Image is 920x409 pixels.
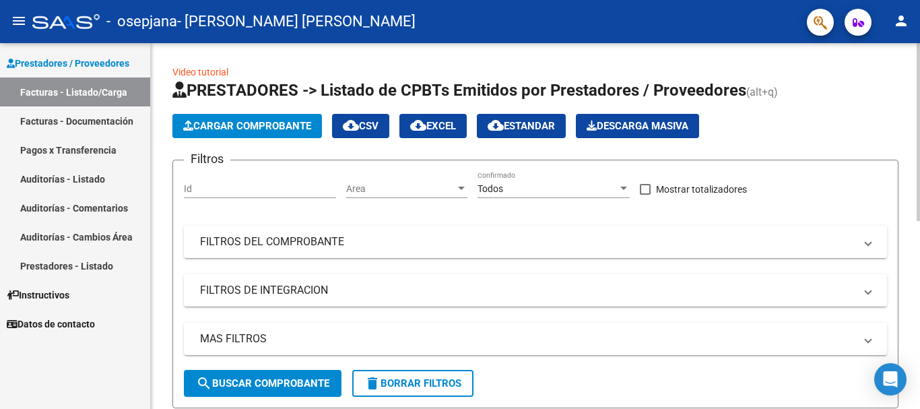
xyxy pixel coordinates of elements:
a: Video tutorial [172,67,228,77]
mat-panel-title: FILTROS DEL COMPROBANTE [200,234,855,249]
mat-icon: menu [11,13,27,29]
mat-panel-title: FILTROS DE INTEGRACION [200,283,855,298]
mat-expansion-panel-header: FILTROS DE INTEGRACION [184,274,887,307]
button: CSV [332,114,389,138]
span: (alt+q) [746,86,778,98]
button: Estandar [477,114,566,138]
span: - osepjana [106,7,177,36]
span: Instructivos [7,288,69,303]
span: Borrar Filtros [364,377,461,389]
mat-icon: person [893,13,909,29]
mat-icon: search [196,375,212,391]
button: EXCEL [399,114,467,138]
button: Borrar Filtros [352,370,473,397]
span: PRESTADORES -> Listado de CPBTs Emitidos por Prestadores / Proveedores [172,81,746,100]
mat-icon: cloud_download [488,117,504,133]
mat-icon: cloud_download [343,117,359,133]
mat-expansion-panel-header: MAS FILTROS [184,323,887,355]
span: Datos de contacto [7,317,95,332]
mat-icon: delete [364,375,381,391]
h3: Filtros [184,150,230,168]
span: Todos [478,183,503,194]
span: Mostrar totalizadores [656,181,747,197]
span: CSV [343,120,379,132]
button: Buscar Comprobante [184,370,341,397]
span: Buscar Comprobante [196,377,329,389]
span: EXCEL [410,120,456,132]
span: Descarga Masiva [587,120,688,132]
button: Cargar Comprobante [172,114,322,138]
div: Open Intercom Messenger [874,363,907,396]
mat-expansion-panel-header: FILTROS DEL COMPROBANTE [184,226,887,258]
span: Prestadores / Proveedores [7,56,129,71]
app-download-masive: Descarga masiva de comprobantes (adjuntos) [576,114,699,138]
span: Estandar [488,120,555,132]
span: Area [346,183,455,195]
mat-panel-title: MAS FILTROS [200,332,855,346]
span: - [PERSON_NAME] [PERSON_NAME] [177,7,416,36]
mat-icon: cloud_download [410,117,426,133]
button: Descarga Masiva [576,114,699,138]
span: Cargar Comprobante [183,120,311,132]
